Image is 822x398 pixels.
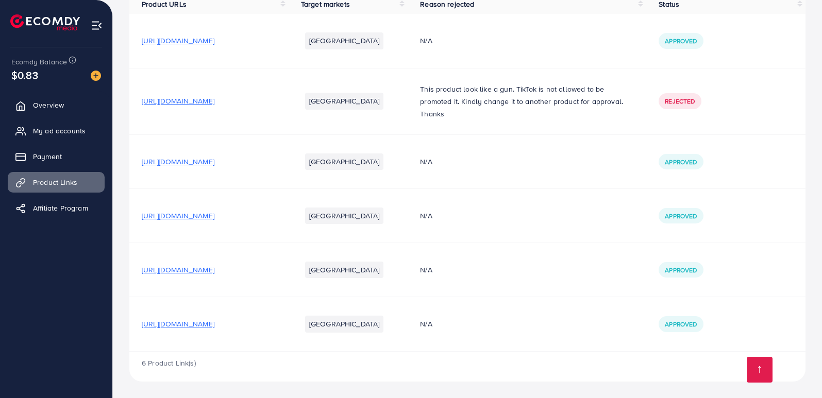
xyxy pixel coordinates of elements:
[33,177,77,187] span: Product Links
[305,316,384,332] li: [GEOGRAPHIC_DATA]
[305,207,384,224] li: [GEOGRAPHIC_DATA]
[142,157,214,167] span: [URL][DOMAIN_NAME]
[305,32,384,49] li: [GEOGRAPHIC_DATA]
[8,95,105,115] a: Overview
[8,172,105,193] a: Product Links
[142,319,214,329] span: [URL][DOMAIN_NAME]
[11,67,38,82] span: $0.83
[33,151,62,162] span: Payment
[8,146,105,167] a: Payment
[33,203,88,213] span: Affiliate Program
[305,153,384,170] li: [GEOGRAPHIC_DATA]
[10,14,80,30] img: logo
[91,71,101,81] img: image
[665,212,697,220] span: Approved
[305,93,384,109] li: [GEOGRAPHIC_DATA]
[142,265,214,275] span: [URL][DOMAIN_NAME]
[33,126,86,136] span: My ad accounts
[8,120,105,141] a: My ad accounts
[420,36,432,46] span: N/A
[665,97,695,106] span: Rejected
[8,198,105,218] a: Affiliate Program
[665,158,697,166] span: Approved
[665,266,697,274] span: Approved
[142,96,214,106] span: [URL][DOMAIN_NAME]
[33,100,64,110] span: Overview
[665,320,697,328] span: Approved
[420,211,432,221] span: N/A
[420,84,623,119] span: This product look like a gun. TikTok is not allowed to be promoted it. Kindly change it to anothe...
[91,20,103,31] img: menu
[11,57,67,67] span: Ecomdy Balance
[420,157,432,167] span: N/A
[142,358,196,368] span: 6 Product Link(s)
[142,36,214,46] span: [URL][DOMAIN_NAME]
[420,319,432,329] span: N/A
[142,211,214,221] span: [URL][DOMAIN_NAME]
[420,265,432,275] span: N/A
[665,37,697,45] span: Approved
[305,262,384,278] li: [GEOGRAPHIC_DATA]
